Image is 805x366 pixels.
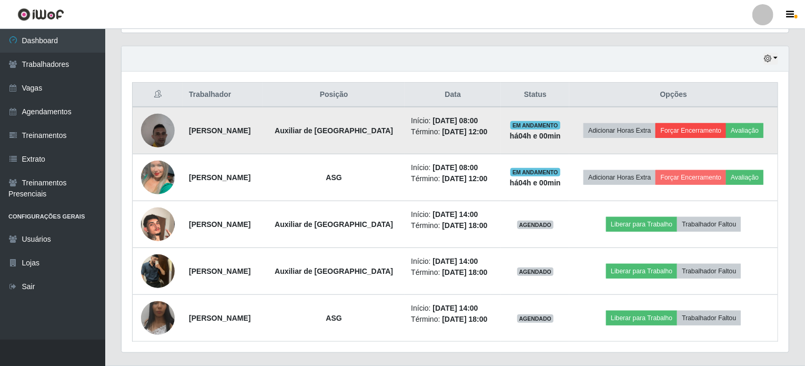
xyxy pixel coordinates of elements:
[189,220,250,229] strong: [PERSON_NAME]
[442,174,487,183] time: [DATE] 12:00
[433,163,478,172] time: [DATE] 08:00
[517,268,554,276] span: AGENDADO
[411,267,495,278] li: Término:
[411,162,495,173] li: Início:
[411,314,495,325] li: Término:
[677,311,741,325] button: Trabalhador Faltou
[656,123,726,138] button: Forçar Encerramento
[442,315,487,323] time: [DATE] 18:00
[433,116,478,125] time: [DATE] 08:00
[442,221,487,230] time: [DATE] 18:00
[510,132,561,140] strong: há 04 h e 00 min
[606,264,677,279] button: Liberar para Trabalho
[326,173,342,182] strong: ASG
[510,121,560,130] span: EM ANDAMENTO
[569,83,778,107] th: Opções
[275,267,393,275] strong: Auxiliar de [GEOGRAPHIC_DATA]
[411,209,495,220] li: Início:
[405,83,501,107] th: Data
[677,264,741,279] button: Trabalhador Faltou
[411,115,495,126] li: Início:
[189,314,250,322] strong: [PERSON_NAME]
[656,170,726,185] button: Forçar Encerramento
[411,220,495,231] li: Término:
[141,108,175,153] img: 1701560793571.jpeg
[442,127,487,136] time: [DATE] 12:00
[510,179,561,187] strong: há 04 h e 00 min
[726,170,763,185] button: Avaliação
[183,83,263,107] th: Trabalhador
[583,123,656,138] button: Adicionar Horas Extra
[275,126,393,135] strong: Auxiliar de [GEOGRAPHIC_DATA]
[17,8,64,21] img: CoreUI Logo
[189,267,250,275] strong: [PERSON_NAME]
[583,170,656,185] button: Adicionar Horas Extra
[275,220,393,229] strong: Auxiliar de [GEOGRAPHIC_DATA]
[141,147,175,207] img: 1684607735548.jpeg
[411,173,495,184] li: Término:
[411,256,495,267] li: Início:
[510,168,560,176] span: EM ANDAMENTO
[141,281,175,355] img: 1703145599560.jpeg
[606,217,677,232] button: Liberar para Trabalho
[141,194,175,254] img: 1726002463138.jpeg
[189,173,250,182] strong: [PERSON_NAME]
[433,210,478,219] time: [DATE] 14:00
[326,314,342,322] strong: ASG
[677,217,741,232] button: Trabalhador Faltou
[141,249,175,293] img: 1745620439120.jpeg
[517,314,554,323] span: AGENDADO
[411,126,495,137] li: Término:
[606,311,677,325] button: Liberar para Trabalho
[726,123,763,138] button: Avaliação
[517,221,554,229] span: AGENDADO
[433,257,478,265] time: [DATE] 14:00
[411,303,495,314] li: Início:
[501,83,569,107] th: Status
[263,83,405,107] th: Posição
[189,126,250,135] strong: [PERSON_NAME]
[433,304,478,312] time: [DATE] 14:00
[442,268,487,276] time: [DATE] 18:00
